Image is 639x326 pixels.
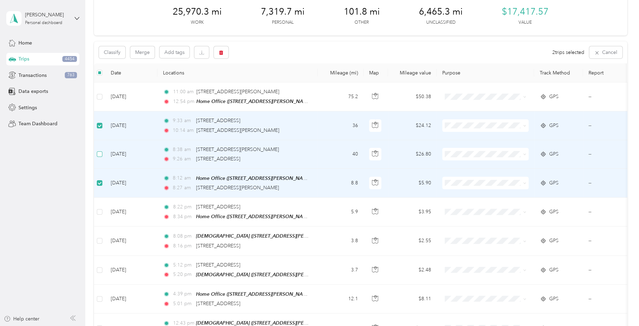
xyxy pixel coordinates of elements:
td: 3.7 [318,256,364,285]
span: 2 trips selected [552,49,584,56]
td: $8.11 [388,285,437,313]
button: Add tags [159,46,189,58]
span: Team Dashboard [18,120,57,127]
button: Merge [130,46,155,58]
td: $2.55 [388,226,437,255]
p: Other [354,19,369,26]
span: 101.8 mi [344,6,380,17]
span: Home Office ([STREET_ADDRESS][PERSON_NAME]) [196,291,313,297]
span: [DEMOGRAPHIC_DATA] ([STREET_ADDRESS][PERSON_NAME]) [196,272,337,278]
span: [DEMOGRAPHIC_DATA] ([STREET_ADDRESS][PERSON_NAME]) [196,233,337,239]
th: Track Method [534,63,583,82]
span: 8:38 am [173,146,193,153]
span: Settings [18,104,37,111]
span: 12:54 pm [173,98,193,105]
td: [DATE] [105,140,157,169]
p: Work [191,19,204,26]
span: [STREET_ADDRESS][PERSON_NAME] [196,146,279,152]
td: [DATE] [105,169,157,198]
span: 8:16 pm [173,242,193,250]
button: Classify [99,46,125,58]
span: 8:08 pm [173,232,193,240]
span: GPS [549,237,559,245]
span: 7,319.7 mi [261,6,305,17]
span: 11:00 am [173,88,193,96]
button: Help center [4,315,39,323]
span: [STREET_ADDRESS] [196,204,240,210]
div: Personal dashboard [25,21,62,25]
span: [STREET_ADDRESS] [196,243,240,249]
td: 36 [318,111,364,140]
th: Mileage (mi) [318,63,364,82]
p: Value [519,19,532,26]
th: Mileage value [388,63,437,82]
div: [PERSON_NAME] [25,11,69,18]
td: 5.9 [318,198,364,226]
span: 10:14 am [173,127,193,134]
span: Data exports [18,88,48,95]
span: GPS [549,295,559,303]
td: $26.80 [388,140,437,169]
span: $17,417.57 [502,6,548,17]
span: [STREET_ADDRESS][PERSON_NAME] [196,185,279,191]
span: 4:39 pm [173,290,193,298]
span: GPS [549,208,559,216]
span: GPS [549,93,559,101]
span: 5:01 pm [173,300,193,308]
span: 8:12 am [173,174,193,182]
td: $2.48 [388,256,437,285]
span: GPS [549,122,559,129]
span: 8:27 am [173,184,193,192]
td: [DATE] [105,111,157,140]
th: Purpose [437,63,534,82]
span: 8:34 pm [173,213,193,221]
th: Map [364,63,388,82]
td: [DATE] [105,285,157,313]
td: [DATE] [105,226,157,255]
td: $5.90 [388,169,437,198]
p: Unclassified [426,19,455,26]
td: [DATE] [105,82,157,111]
td: 12.1 [318,285,364,313]
span: GPS [549,150,559,158]
span: Home Office ([STREET_ADDRESS][PERSON_NAME]) [196,214,313,220]
th: Date [105,63,157,82]
span: 6,465.3 mi [419,6,463,17]
span: 5:20 pm [173,271,193,278]
span: [STREET_ADDRESS] [196,262,240,268]
span: [STREET_ADDRESS] [196,301,240,307]
td: $24.12 [388,111,437,140]
span: [STREET_ADDRESS][PERSON_NAME] [196,127,279,133]
span: 763 [65,72,77,78]
td: [DATE] [105,256,157,285]
span: [STREET_ADDRESS][PERSON_NAME] [196,89,279,95]
span: Home Office ([STREET_ADDRESS][PERSON_NAME]) [196,175,313,181]
span: 5:12 pm [173,261,193,269]
button: Cancel [589,46,622,58]
td: 8.8 [318,169,364,198]
span: GPS [549,179,559,187]
span: 8:22 pm [173,203,193,211]
span: Trips [18,55,29,63]
span: 9:33 am [173,117,193,125]
span: 25,970.3 mi [173,6,222,17]
span: 9:26 am [173,155,193,163]
th: Locations [157,63,318,82]
span: [STREET_ADDRESS] [196,156,240,162]
td: [DATE] [105,198,157,226]
td: 75.2 [318,82,364,111]
span: [DEMOGRAPHIC_DATA] ([STREET_ADDRESS][PERSON_NAME]) [196,320,337,326]
span: Home Office ([STREET_ADDRESS][PERSON_NAME]) [196,98,313,104]
p: Personal [272,19,294,26]
iframe: Everlance-gr Chat Button Frame [600,287,639,326]
td: 40 [318,140,364,169]
td: $3.95 [388,198,437,226]
span: 4454 [62,56,77,62]
span: Transactions [18,72,47,79]
span: [STREET_ADDRESS] [196,118,240,124]
td: 3.8 [318,226,364,255]
span: Home [18,39,32,47]
span: GPS [549,266,559,274]
td: $50.38 [388,82,437,111]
